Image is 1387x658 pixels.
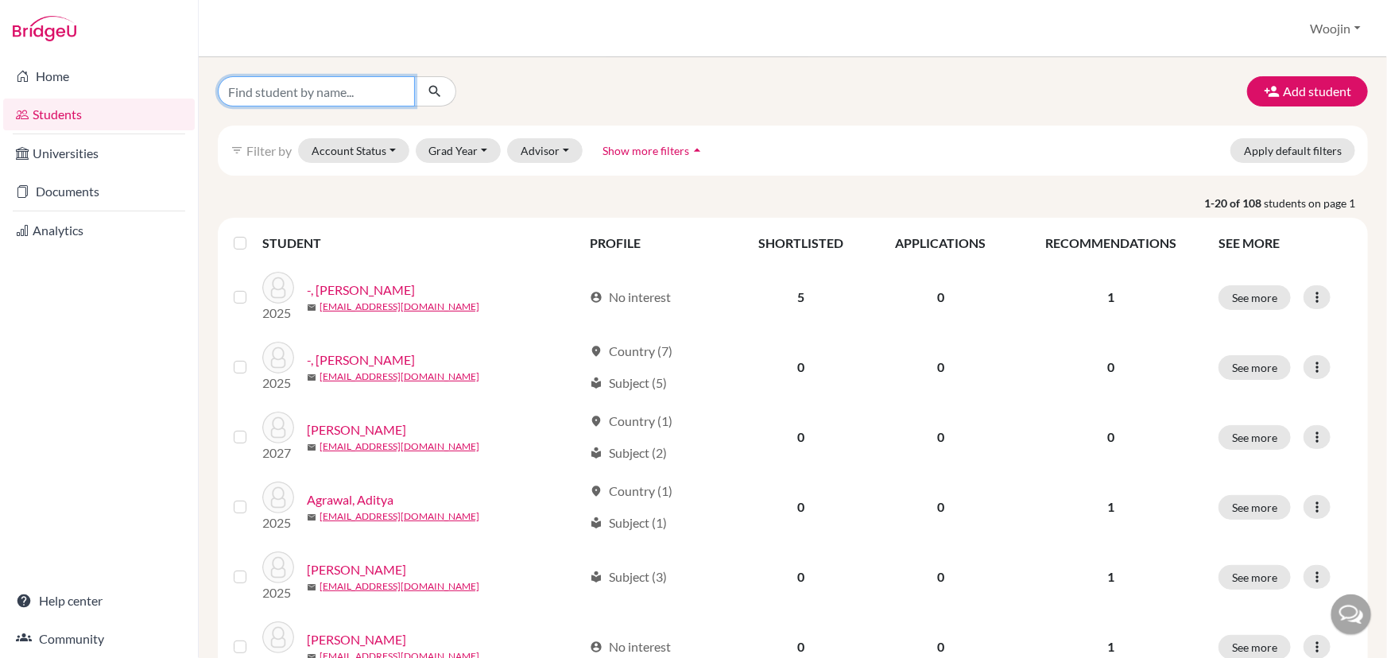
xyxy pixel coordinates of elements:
[262,374,294,393] p: 2025
[307,583,316,592] span: mail
[262,621,294,653] img: Alahakone, Nathan
[590,291,602,304] span: account_circle
[1022,358,1199,377] p: 0
[3,137,195,169] a: Universities
[262,412,294,443] img: Adhikari, Yatharth
[307,350,415,370] a: -, [PERSON_NAME]
[262,304,294,323] p: 2025
[307,513,316,522] span: mail
[262,224,580,262] th: STUDENT
[3,215,195,246] a: Analytics
[733,542,869,612] td: 0
[1218,355,1291,380] button: See more
[262,583,294,602] p: 2025
[733,224,869,262] th: SHORTLISTED
[320,300,479,314] a: [EMAIL_ADDRESS][DOMAIN_NAME]
[869,472,1012,542] td: 0
[590,288,671,307] div: No interest
[1022,428,1199,447] p: 0
[869,224,1012,262] th: APPLICATIONS
[590,641,602,653] span: account_circle
[1022,637,1199,656] p: 1
[307,630,406,649] a: [PERSON_NAME]
[869,262,1012,332] td: 0
[416,138,502,163] button: Grad Year
[3,60,195,92] a: Home
[3,176,195,207] a: Documents
[869,402,1012,472] td: 0
[320,509,479,524] a: [EMAIL_ADDRESS][DOMAIN_NAME]
[590,374,667,393] div: Subject (5)
[580,224,733,262] th: PROFILE
[869,542,1012,612] td: 0
[3,99,195,130] a: Students
[1304,14,1368,44] button: Woojin
[1022,288,1199,307] p: 1
[218,76,415,106] input: Find student by name...
[307,281,415,300] a: -, [PERSON_NAME]
[1218,565,1291,590] button: See more
[1230,138,1355,163] button: Apply default filters
[262,272,294,304] img: -, Shalibeth Tiffany
[1218,285,1291,310] button: See more
[1218,425,1291,450] button: See more
[1247,76,1368,106] button: Add student
[262,482,294,513] img: Agrawal, Aditya
[36,11,68,25] span: Help
[307,303,316,312] span: mail
[590,513,667,532] div: Subject (1)
[590,517,602,529] span: local_library
[320,579,479,594] a: [EMAIL_ADDRESS][DOMAIN_NAME]
[13,16,76,41] img: Bridge-U
[307,560,406,579] a: [PERSON_NAME]
[602,144,689,157] span: Show more filters
[1218,495,1291,520] button: See more
[307,490,393,509] a: Agrawal, Aditya
[262,513,294,532] p: 2025
[590,567,667,586] div: Subject (3)
[1204,195,1264,211] strong: 1-20 of 108
[590,447,602,459] span: local_library
[590,443,667,463] div: Subject (2)
[262,552,294,583] img: Ahsan, Amir
[3,585,195,617] a: Help center
[590,482,672,501] div: Country (1)
[246,143,292,158] span: Filter by
[590,415,602,428] span: location_on
[689,142,705,158] i: arrow_drop_up
[1209,224,1362,262] th: SEE MORE
[307,443,316,452] span: mail
[590,412,672,431] div: Country (1)
[590,637,671,656] div: No interest
[320,370,479,384] a: [EMAIL_ADDRESS][DOMAIN_NAME]
[1264,195,1368,211] span: students on page 1
[869,332,1012,402] td: 0
[262,443,294,463] p: 2027
[590,342,672,361] div: Country (7)
[320,439,479,454] a: [EMAIL_ADDRESS][DOMAIN_NAME]
[262,342,294,374] img: -, Thiri Cho Thaw
[733,402,869,472] td: 0
[590,485,602,497] span: location_on
[307,373,316,382] span: mail
[590,345,602,358] span: location_on
[590,377,602,389] span: local_library
[507,138,583,163] button: Advisor
[733,262,869,332] td: 5
[733,472,869,542] td: 0
[590,571,602,583] span: local_library
[1013,224,1209,262] th: RECOMMENDATIONS
[3,623,195,655] a: Community
[733,332,869,402] td: 0
[1022,497,1199,517] p: 1
[1022,567,1199,586] p: 1
[589,138,719,163] button: Show more filtersarrow_drop_up
[307,420,406,439] a: [PERSON_NAME]
[231,144,243,157] i: filter_list
[298,138,409,163] button: Account Status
